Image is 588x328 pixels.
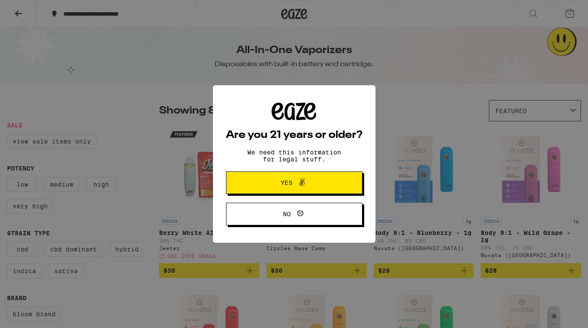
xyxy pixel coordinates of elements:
[226,171,362,194] button: Yes
[226,130,362,141] h2: Are you 21 years or older?
[226,203,362,225] button: No
[281,180,292,186] span: Yes
[240,149,349,163] p: We need this information for legal stuff.
[283,211,291,217] span: No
